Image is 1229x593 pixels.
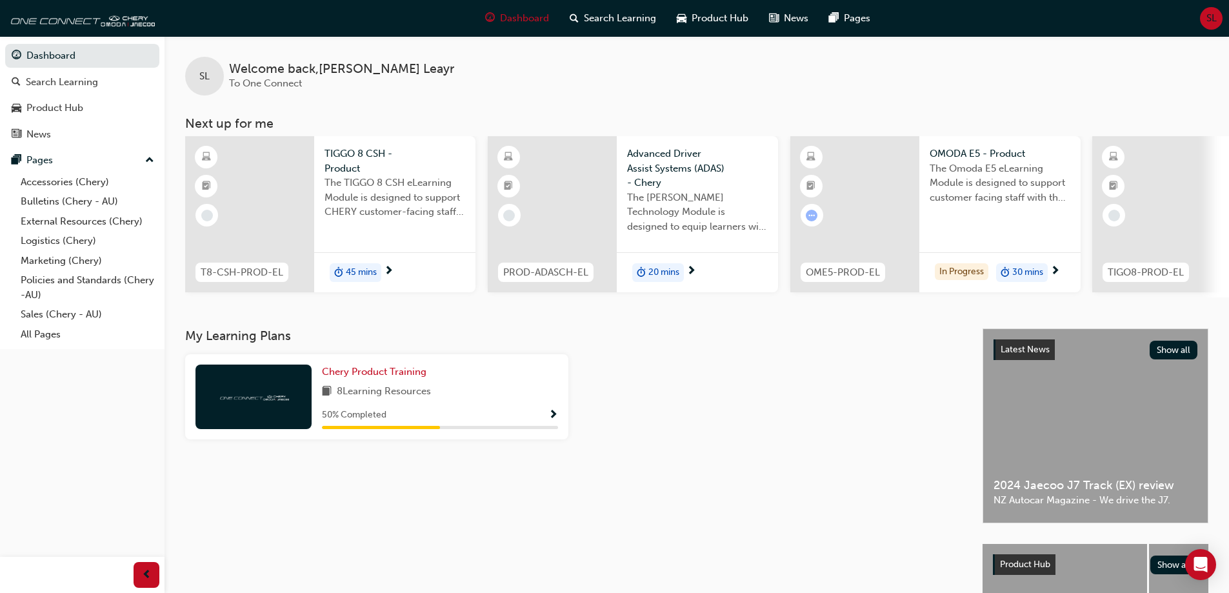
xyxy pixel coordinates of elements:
a: All Pages [15,325,159,345]
a: Product Hub [5,96,159,120]
span: SL [199,69,210,84]
a: News [5,123,159,146]
span: The [PERSON_NAME] Technology Module is designed to equip learners with essential knowledge about ... [627,190,768,234]
span: 30 mins [1012,265,1043,280]
span: To One Connect [229,77,302,89]
span: Product Hub [1000,559,1050,570]
span: 2024 Jaecoo J7 Track (EX) review [994,478,1197,493]
span: learningResourceType_ELEARNING-icon [806,149,815,166]
a: PROD-ADASCH-ELAdvanced Driver Assist Systems (ADAS) - CheryThe [PERSON_NAME] Technology Module is... [488,136,778,292]
div: Pages [26,153,53,168]
span: learningRecordVerb_NONE-icon [1108,210,1120,221]
span: learningRecordVerb_ATTEMPT-icon [806,210,817,221]
span: book-icon [322,384,332,400]
button: Show all [1150,556,1199,574]
span: 20 mins [648,265,679,280]
a: External Resources (Chery) [15,212,159,232]
button: SL [1200,7,1223,30]
span: news-icon [12,129,21,141]
a: Product HubShow all [993,554,1198,575]
span: car-icon [677,10,686,26]
a: OME5-PROD-ELOMODA E5 - ProductThe Omoda E5 eLearning Module is designed to support customer facin... [790,136,1081,292]
span: search-icon [12,77,21,88]
a: pages-iconPages [819,5,881,32]
span: SL [1206,11,1217,26]
div: News [26,127,51,142]
span: T8-CSH-PROD-EL [201,265,283,280]
span: Dashboard [500,11,549,26]
a: news-iconNews [759,5,819,32]
span: next-icon [686,266,696,277]
a: Dashboard [5,44,159,68]
span: OME5-PROD-EL [806,265,880,280]
a: Logistics (Chery) [15,231,159,251]
a: Bulletins (Chery - AU) [15,192,159,212]
span: The Omoda E5 eLearning Module is designed to support customer facing staff with the product and s... [930,161,1070,205]
span: duration-icon [637,265,646,281]
a: Accessories (Chery) [15,172,159,192]
span: Chery Product Training [322,366,426,377]
span: learningResourceType_ELEARNING-icon [1109,149,1118,166]
span: 8 Learning Resources [337,384,431,400]
span: learningRecordVerb_NONE-icon [201,210,213,221]
span: news-icon [769,10,779,26]
div: In Progress [935,263,988,281]
div: Open Intercom Messenger [1185,549,1216,580]
button: Pages [5,148,159,172]
span: booktick-icon [806,178,815,195]
span: Advanced Driver Assist Systems (ADAS) - Chery [627,146,768,190]
a: T8-CSH-PROD-ELTIGGO 8 CSH - ProductThe TIGGO 8 CSH eLearning Module is designed to support CHERY ... [185,136,475,292]
span: learningResourceType_ELEARNING-icon [202,149,211,166]
div: Search Learning [26,75,98,90]
a: Chery Product Training [322,365,432,379]
span: Search Learning [584,11,656,26]
span: booktick-icon [1109,178,1118,195]
span: NZ Autocar Magazine - We drive the J7. [994,493,1197,508]
a: search-iconSearch Learning [559,5,666,32]
button: DashboardSearch LearningProduct HubNews [5,41,159,148]
span: 50 % Completed [322,408,386,423]
a: Sales (Chery - AU) [15,305,159,325]
span: OMODA E5 - Product [930,146,1070,161]
span: 45 mins [346,265,377,280]
span: duration-icon [1001,265,1010,281]
span: guage-icon [485,10,495,26]
img: oneconnect [218,390,289,403]
span: Product Hub [692,11,748,26]
span: News [784,11,808,26]
span: pages-icon [829,10,839,26]
h3: My Learning Plans [185,328,962,343]
img: oneconnect [6,5,155,31]
span: Pages [844,11,870,26]
span: Show Progress [548,410,558,421]
span: next-icon [1050,266,1060,277]
button: Show Progress [548,407,558,423]
span: The TIGGO 8 CSH eLearning Module is designed to support CHERY customer-facing staff with the prod... [325,176,465,219]
span: PROD-ADASCH-EL [503,265,588,280]
span: learningResourceType_ELEARNING-icon [504,149,513,166]
span: search-icon [570,10,579,26]
a: guage-iconDashboard [475,5,559,32]
a: car-iconProduct Hub [666,5,759,32]
span: Latest News [1001,344,1050,355]
a: Policies and Standards (Chery -AU) [15,270,159,305]
span: pages-icon [12,155,21,166]
span: TIGO8-PROD-EL [1108,265,1184,280]
span: booktick-icon [504,178,513,195]
span: TIGGO 8 CSH - Product [325,146,465,176]
span: next-icon [384,266,394,277]
a: Marketing (Chery) [15,251,159,271]
span: up-icon [145,152,154,169]
h3: Next up for me [165,116,1229,131]
a: Latest NewsShow all [994,339,1197,360]
span: booktick-icon [202,178,211,195]
a: Search Learning [5,70,159,94]
a: Latest NewsShow all2024 Jaecoo J7 Track (EX) reviewNZ Autocar Magazine - We drive the J7. [983,328,1208,523]
span: prev-icon [142,567,152,583]
span: learningRecordVerb_NONE-icon [503,210,515,221]
span: guage-icon [12,50,21,62]
div: Product Hub [26,101,83,116]
span: car-icon [12,103,21,114]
